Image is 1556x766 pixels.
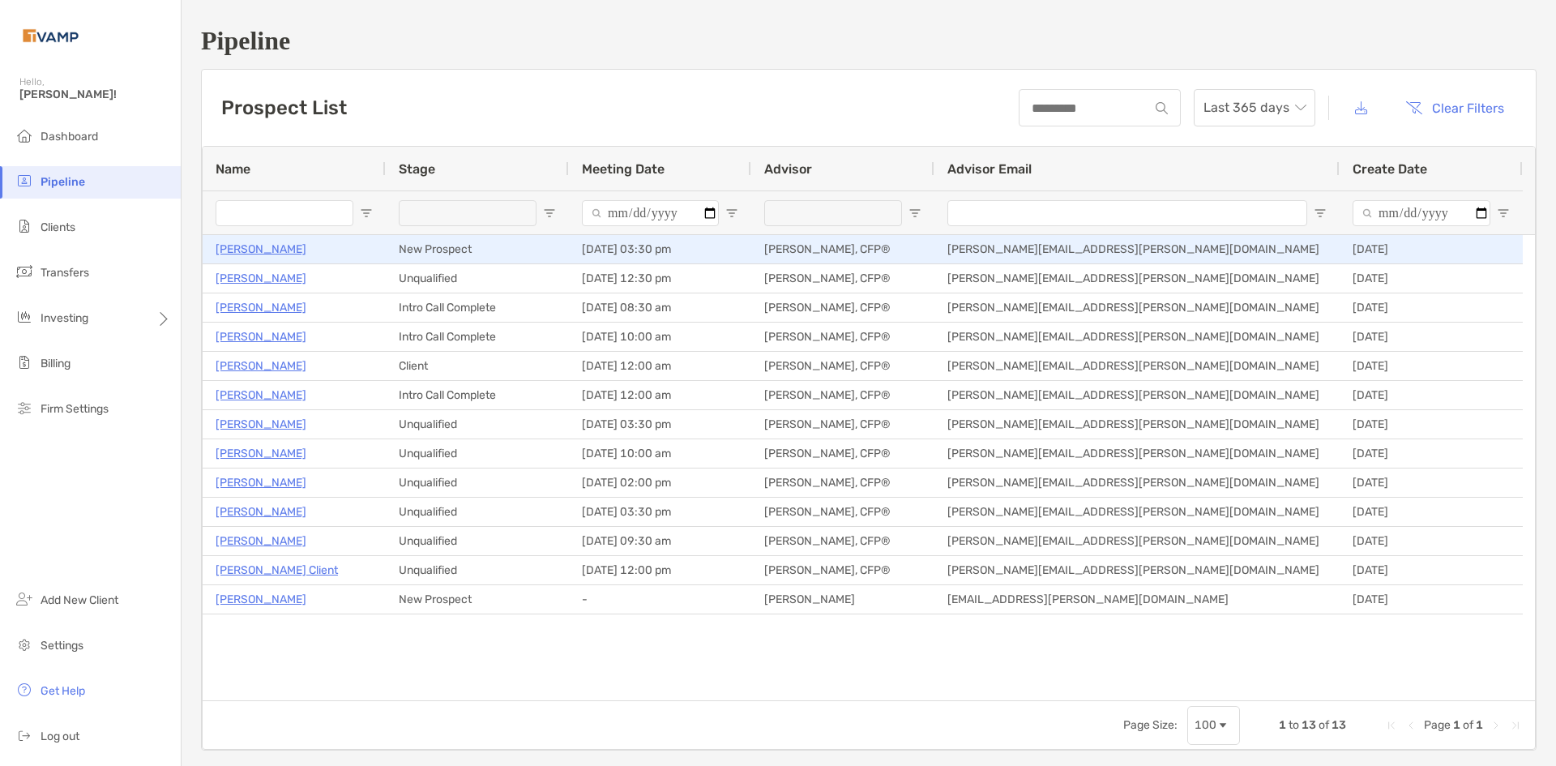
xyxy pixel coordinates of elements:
[934,527,1340,555] div: [PERSON_NAME][EMAIL_ADDRESS][PERSON_NAME][DOMAIN_NAME]
[751,469,934,497] div: [PERSON_NAME], CFP®
[216,268,306,289] a: [PERSON_NAME]
[15,307,34,327] img: investing icon
[1497,207,1510,220] button: Open Filter Menu
[934,264,1340,293] div: [PERSON_NAME][EMAIL_ADDRESS][PERSON_NAME][DOMAIN_NAME]
[543,207,556,220] button: Open Filter Menu
[569,498,751,526] div: [DATE] 03:30 pm
[216,473,306,493] a: [PERSON_NAME]
[15,216,34,236] img: clients icon
[216,443,306,464] a: [PERSON_NAME]
[15,589,34,609] img: add_new_client icon
[582,200,719,226] input: Meeting Date Filter Input
[15,262,34,281] img: transfers icon
[216,414,306,434] a: [PERSON_NAME]
[216,502,306,522] p: [PERSON_NAME]
[1340,410,1523,439] div: [DATE]
[934,410,1340,439] div: [PERSON_NAME][EMAIL_ADDRESS][PERSON_NAME][DOMAIN_NAME]
[934,439,1340,468] div: [PERSON_NAME][EMAIL_ADDRESS][PERSON_NAME][DOMAIN_NAME]
[1187,706,1240,745] div: Page Size
[1340,381,1523,409] div: [DATE]
[41,220,75,234] span: Clients
[1123,718,1178,732] div: Page Size:
[41,175,85,189] span: Pipeline
[1340,556,1523,584] div: [DATE]
[569,410,751,439] div: [DATE] 03:30 pm
[751,556,934,584] div: [PERSON_NAME], CFP®
[934,293,1340,322] div: [PERSON_NAME][EMAIL_ADDRESS][PERSON_NAME][DOMAIN_NAME]
[41,266,89,280] span: Transfers
[216,589,306,610] a: [PERSON_NAME]
[386,585,569,614] div: New Prospect
[751,498,934,526] div: [PERSON_NAME], CFP®
[41,684,85,698] span: Get Help
[216,531,306,551] a: [PERSON_NAME]
[1340,352,1523,380] div: [DATE]
[764,161,812,177] span: Advisor
[201,26,1537,56] h1: Pipeline
[569,264,751,293] div: [DATE] 12:30 pm
[908,207,921,220] button: Open Filter Menu
[15,725,34,745] img: logout icon
[1340,585,1523,614] div: [DATE]
[934,585,1340,614] div: [EMAIL_ADDRESS][PERSON_NAME][DOMAIN_NAME]
[1463,718,1473,732] span: of
[1340,498,1523,526] div: [DATE]
[1353,200,1490,226] input: Create Date Filter Input
[1340,527,1523,555] div: [DATE]
[386,498,569,526] div: Unqualified
[386,293,569,322] div: Intro Call Complete
[1453,718,1460,732] span: 1
[386,439,569,468] div: Unqualified
[216,239,306,259] p: [PERSON_NAME]
[15,635,34,654] img: settings icon
[216,297,306,318] p: [PERSON_NAME]
[934,352,1340,380] div: [PERSON_NAME][EMAIL_ADDRESS][PERSON_NAME][DOMAIN_NAME]
[1393,90,1516,126] button: Clear Filters
[216,327,306,347] p: [PERSON_NAME]
[1195,718,1216,732] div: 100
[751,381,934,409] div: [PERSON_NAME], CFP®
[221,96,347,119] h3: Prospect List
[15,126,34,145] img: dashboard icon
[1302,718,1316,732] span: 13
[934,556,1340,584] div: [PERSON_NAME][EMAIL_ADDRESS][PERSON_NAME][DOMAIN_NAME]
[934,381,1340,409] div: [PERSON_NAME][EMAIL_ADDRESS][PERSON_NAME][DOMAIN_NAME]
[41,130,98,143] span: Dashboard
[569,469,751,497] div: [DATE] 02:00 pm
[1404,719,1417,732] div: Previous Page
[360,207,373,220] button: Open Filter Menu
[19,88,171,101] span: [PERSON_NAME]!
[934,235,1340,263] div: [PERSON_NAME][EMAIL_ADDRESS][PERSON_NAME][DOMAIN_NAME]
[15,353,34,372] img: billing icon
[216,560,338,580] p: [PERSON_NAME] Client
[1340,439,1523,468] div: [DATE]
[751,527,934,555] div: [PERSON_NAME], CFP®
[216,385,306,405] a: [PERSON_NAME]
[41,639,83,653] span: Settings
[386,469,569,497] div: Unqualified
[41,402,109,416] span: Firm Settings
[569,323,751,351] div: [DATE] 10:00 am
[1340,293,1523,322] div: [DATE]
[1385,719,1398,732] div: First Page
[41,311,88,325] span: Investing
[934,469,1340,497] div: [PERSON_NAME][EMAIL_ADDRESS][PERSON_NAME][DOMAIN_NAME]
[569,439,751,468] div: [DATE] 10:00 am
[934,498,1340,526] div: [PERSON_NAME][EMAIL_ADDRESS][PERSON_NAME][DOMAIN_NAME]
[1476,718,1483,732] span: 1
[1490,719,1503,732] div: Next Page
[569,352,751,380] div: [DATE] 12:00 am
[216,356,306,376] a: [PERSON_NAME]
[751,235,934,263] div: [PERSON_NAME], CFP®
[1203,90,1306,126] span: Last 365 days
[751,439,934,468] div: [PERSON_NAME], CFP®
[751,585,934,614] div: [PERSON_NAME]
[41,593,118,607] span: Add New Client
[41,730,79,743] span: Log out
